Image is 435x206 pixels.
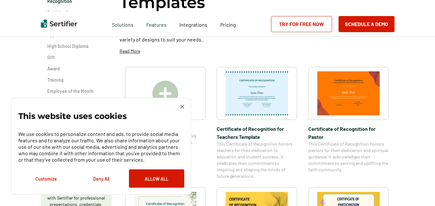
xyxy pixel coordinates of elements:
[308,67,389,179] a: Certificate of Recognition for PastorCertificate of Recognition for PastorThis Certificate of Rec...
[47,88,105,94] a: Employee of the Month
[18,131,184,163] p: We use cookies to personalize content and ads, to provide social media features and to analyze ou...
[217,67,297,179] a: Certificate of Recognition for Teachers TemplateCertificate of Recognition for Teachers TemplateT...
[146,20,167,28] span: Features
[271,16,332,32] a: Try for Free Now
[217,141,297,179] span: This Certificate of Recognition honors teachers for their dedication to education and student suc...
[47,77,105,83] a: Training
[120,48,140,54] p: Read More
[47,9,105,16] a: Participation
[47,43,105,49] a: High School Diploma
[226,71,288,115] img: Certificate of Recognition for Teachers Template
[179,20,207,28] a: Integrations
[308,141,389,173] span: This Certificate of Recognition honors pastors for their dedication and spiritual guidance. It ac...
[217,125,297,141] span: Certificate of Recognition for Teachers Template
[18,113,127,119] p: This website uses cookies
[317,71,380,115] img: Certificate of Recognition for Pastor
[180,105,184,109] img: Cookie Popup Close
[339,16,394,32] button: Schedule a Demo
[112,20,133,28] span: Solutions
[220,20,236,28] a: Pricing
[308,125,389,141] span: Certificate of Recognition for Pastor
[220,22,236,28] span: Pricing
[41,20,77,28] img: Sertifier | Digital Credentialing Platform
[152,81,178,106] img: Create A Blank Certificate
[129,169,184,188] button: Allow All
[47,66,105,72] a: Award
[18,169,74,188] button: Customize
[47,54,105,61] a: Gift
[179,22,207,28] span: Integrations
[74,169,129,188] button: Deny All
